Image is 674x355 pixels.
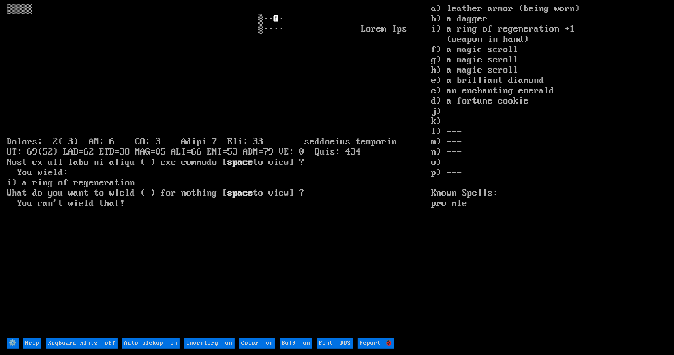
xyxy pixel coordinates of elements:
[23,338,41,349] input: Help
[280,338,312,349] input: Bold: on
[274,13,279,24] font: @
[227,188,253,198] b: space
[227,157,253,168] b: space
[46,338,118,349] input: Keyboard hints: off
[239,338,275,349] input: Color: on
[7,4,431,337] larn: ▒▒▒▒▒ ▒·· · ▒···· Lorem Ips Dolors: 2( 3) AM: 6 CO: 3 Adipi 7 Eli: 33 seddoeius temporin UT: 69(5...
[7,338,19,349] input: ⚙️
[184,338,235,349] input: Inventory: on
[122,338,180,349] input: Auto-pickup: on
[431,4,667,337] stats: a) leather armor (being worn) b) a dagger i) a ring of regeneration +1 (weapon in hand) f) a magi...
[358,338,394,349] input: Report 🐞
[317,338,353,349] input: Font: DOS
